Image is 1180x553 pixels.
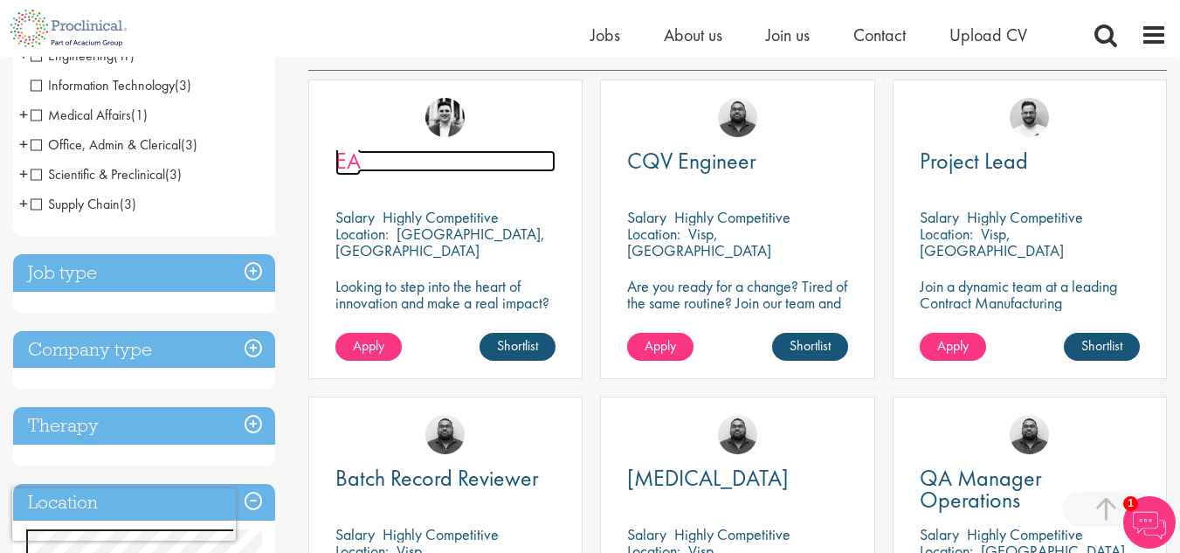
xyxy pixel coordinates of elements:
span: Batch Record Reviewer [335,463,539,493]
p: Highly Competitive [967,207,1083,227]
span: Salary [920,524,959,544]
span: Information Technology [31,76,191,94]
p: Looking to step into the heart of innovation and make a real impact? Join our pharmaceutical clie... [335,278,555,361]
p: Visp, [GEOGRAPHIC_DATA] [920,224,1064,260]
span: Supply Chain [31,195,136,213]
span: [MEDICAL_DATA] [627,463,789,493]
span: Information Technology [31,76,175,94]
h3: Therapy [13,407,275,445]
span: Location: [627,224,680,244]
a: About us [664,24,722,46]
p: Highly Competitive [383,524,499,544]
img: Ashley Bennett [718,415,757,454]
span: Supply Chain [31,195,120,213]
span: Office, Admin & Clerical [31,135,197,154]
span: Apply [645,336,676,355]
a: Project Lead [920,150,1140,172]
span: 1 [1123,496,1138,511]
p: Are you ready for a change? Tired of the same routine? Join our team and make your mark in the in... [627,278,847,328]
a: CQV Engineer [627,150,847,172]
img: Chatbot [1123,496,1176,549]
h3: Company type [13,331,275,369]
a: Contact [853,24,906,46]
a: Apply [335,333,402,361]
span: Location: [335,224,389,244]
a: Apply [920,333,986,361]
p: Visp, [GEOGRAPHIC_DATA] [627,224,771,260]
img: Ashley Bennett [425,415,465,454]
p: Highly Competitive [674,524,790,544]
a: [MEDICAL_DATA] [627,467,847,489]
span: EA [335,146,361,176]
span: + [19,131,28,157]
span: Salary [627,524,666,544]
span: (3) [181,135,197,154]
span: Salary [627,207,666,227]
span: (3) [120,195,136,213]
a: Jobs [590,24,620,46]
a: Apply [627,333,694,361]
h3: Job type [13,254,275,292]
a: Shortlist [772,333,848,361]
a: Batch Record Reviewer [335,467,555,489]
a: Shortlist [480,333,555,361]
span: Project Lead [920,146,1028,176]
a: Shortlist [1064,333,1140,361]
p: Join a dynamic team at a leading Contract Manufacturing Organisation (CMO) and contribute to grou... [920,278,1140,361]
iframe: reCAPTCHA [12,488,236,541]
h3: Location [13,484,275,522]
p: Highly Competitive [383,207,499,227]
span: QA Manager Operations [920,463,1042,515]
span: + [19,190,28,217]
p: [GEOGRAPHIC_DATA], [GEOGRAPHIC_DATA] [335,224,545,260]
span: (1) [131,106,148,124]
span: + [19,161,28,187]
span: (3) [175,76,191,94]
span: Apply [937,336,969,355]
span: Salary [920,207,959,227]
a: QA Manager Operations [920,467,1140,511]
a: Join us [766,24,810,46]
img: Edward Little [425,98,465,137]
span: Scientific & Preclinical [31,165,165,183]
a: EA [335,150,555,172]
span: Scientific & Preclinical [31,165,182,183]
span: Location: [920,224,973,244]
img: Emile De Beer [1010,98,1049,137]
span: Salary [335,524,375,544]
span: Apply [353,336,384,355]
p: Highly Competitive [674,207,790,227]
span: Office, Admin & Clerical [31,135,181,154]
span: Medical Affairs [31,106,148,124]
img: Ashley Bennett [1010,415,1049,454]
span: (3) [165,165,182,183]
span: Salary [335,207,375,227]
p: Highly Competitive [967,524,1083,544]
a: Upload CV [949,24,1027,46]
img: Ashley Bennett [718,98,757,137]
span: CQV Engineer [627,146,756,176]
span: Medical Affairs [31,106,131,124]
span: + [19,101,28,128]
